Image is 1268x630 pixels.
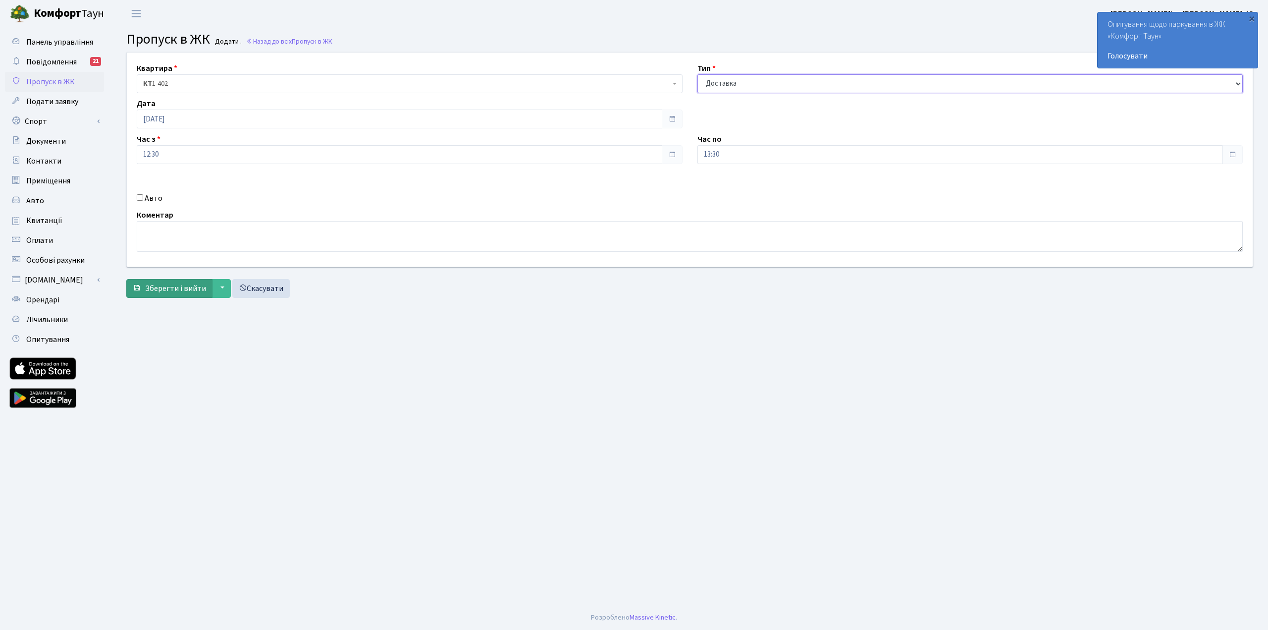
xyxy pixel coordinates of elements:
span: Опитування [26,334,69,345]
span: Пропуск в ЖК [292,37,332,46]
span: Пропуск в ЖК [126,29,210,49]
label: Квартира [137,62,177,74]
label: Дата [137,98,156,110]
button: Зберегти і вийти [126,279,212,298]
b: Комфорт [34,5,81,21]
span: Контакти [26,156,61,167]
span: Таун [34,5,104,22]
label: Тип [697,62,716,74]
a: Назад до всіхПропуск в ЖК [246,37,332,46]
a: Пропуск в ЖК [5,72,104,92]
a: Особові рахунки [5,250,104,270]
span: Документи [26,136,66,147]
a: [PERSON_NAME]’єв [PERSON_NAME]. Ю. [1110,8,1256,20]
div: 21 [90,57,101,66]
span: Орендарі [26,294,59,305]
a: Повідомлення21 [5,52,104,72]
a: Massive Kinetic [630,612,676,623]
a: Документи [5,131,104,151]
img: logo.png [10,4,30,24]
a: Подати заявку [5,92,104,112]
button: Переключити навігацію [124,5,149,22]
span: Приміщення [26,175,70,186]
span: Панель управління [26,37,93,48]
a: Скасувати [232,279,290,298]
a: [DOMAIN_NAME] [5,270,104,290]
span: Авто [26,195,44,206]
a: Орендарі [5,290,104,310]
label: Час по [697,133,722,145]
span: <b>КТ</b>&nbsp;&nbsp;&nbsp;&nbsp;1-402 [143,79,670,89]
a: Лічильники [5,310,104,330]
a: Квитанції [5,211,104,230]
b: КТ [143,79,152,89]
span: Квитанції [26,215,62,226]
a: Контакти [5,151,104,171]
div: Опитування щодо паркування в ЖК «Комфорт Таун» [1098,12,1258,68]
span: Особові рахунки [26,255,85,266]
div: × [1247,13,1257,23]
a: Панель управління [5,32,104,52]
a: Опитування [5,330,104,349]
a: Оплати [5,230,104,250]
a: Голосувати [1108,50,1248,62]
span: Пропуск в ЖК [26,76,75,87]
label: Авто [145,192,162,204]
span: Подати заявку [26,96,78,107]
label: Коментар [137,209,173,221]
a: Авто [5,191,104,211]
span: Зберегти і вийти [145,283,206,294]
span: Лічильники [26,314,68,325]
span: <b>КТ</b>&nbsp;&nbsp;&nbsp;&nbsp;1-402 [137,74,683,93]
b: [PERSON_NAME]’єв [PERSON_NAME]. Ю. [1110,8,1256,19]
span: Повідомлення [26,57,77,67]
div: Розроблено . [591,612,677,623]
small: Додати . [213,38,242,46]
a: Спорт [5,112,104,131]
label: Час з [137,133,160,145]
span: Оплати [26,235,53,246]
a: Приміщення [5,171,104,191]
